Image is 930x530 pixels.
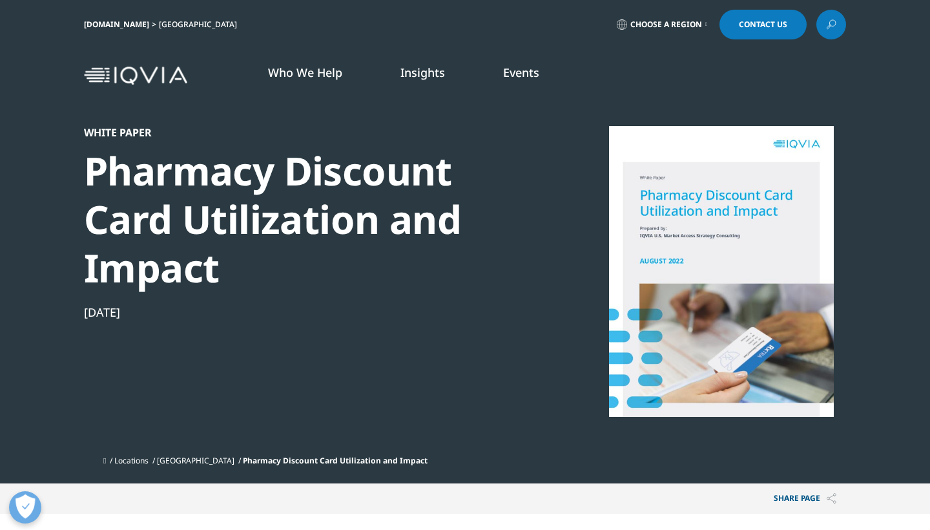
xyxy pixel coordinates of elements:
div: Pharmacy Discount Card Utilization and Impact [84,147,527,292]
button: Open Preferences [9,491,41,524]
div: White Paper [84,126,527,139]
a: Locations [114,455,149,466]
div: [GEOGRAPHIC_DATA] [159,19,242,30]
a: [GEOGRAPHIC_DATA] [157,455,234,466]
nav: Primary [192,45,846,106]
div: [DATE] [84,304,527,320]
p: Share PAGE [764,483,846,514]
a: [DOMAIN_NAME] [84,19,149,30]
img: Share PAGE [827,493,836,504]
a: Contact Us [719,10,807,39]
span: Choose a Region [630,19,702,30]
span: Contact Us [739,21,787,28]
a: Insights [400,65,445,80]
a: Who We Help [268,65,342,80]
img: IQVIA Healthcare Information Technology and Pharma Clinical Research Company [84,67,187,85]
button: Share PAGEShare PAGE [764,483,846,514]
span: Pharmacy Discount Card Utilization and Impact [243,455,428,466]
a: Events [503,65,539,80]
